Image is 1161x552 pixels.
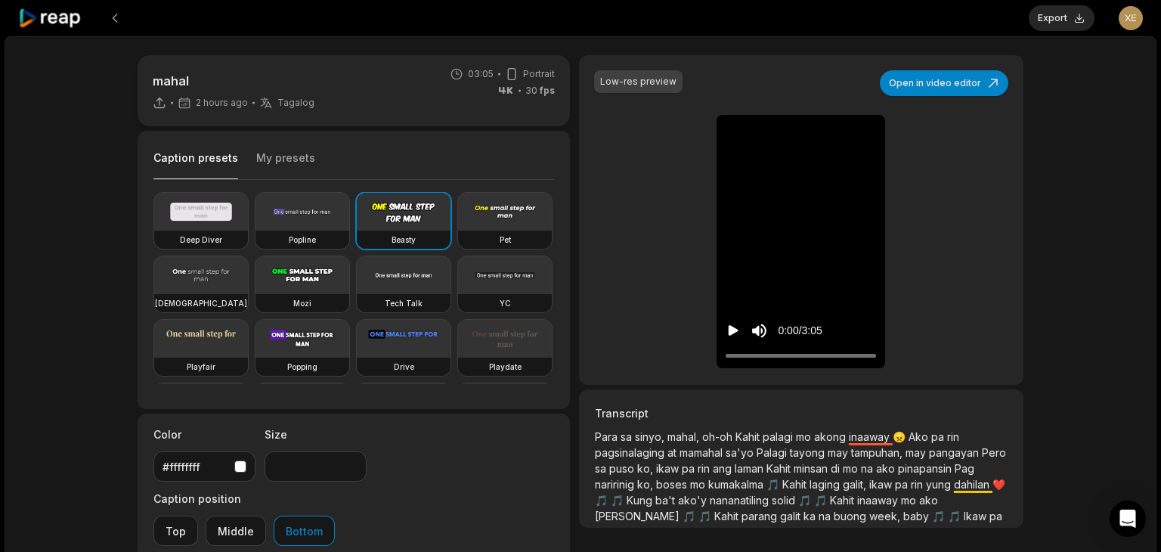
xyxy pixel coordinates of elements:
span: pagsinalaging [595,446,667,459]
button: Middle [206,516,266,546]
div: Low-res preview [600,75,676,88]
span: ka [803,510,819,523]
span: solid [772,494,798,507]
span: Para [595,430,621,443]
h3: Popline [289,234,316,246]
button: Play video [726,317,741,345]
span: Palagi [757,446,790,459]
span: 🎵 [595,494,611,507]
span: sa [595,462,609,475]
button: My presets [256,150,315,179]
span: pa [931,430,947,443]
h3: Playdate [489,361,522,373]
span: dahilan [954,478,992,491]
span: Kung [627,494,655,507]
span: kumakalma [708,478,766,491]
span: laman [735,462,766,475]
span: na [819,510,834,523]
span: ang [713,462,735,475]
span: 🎵 [798,494,814,507]
span: di [831,462,843,475]
span: 🎵 [948,510,964,523]
span: galit, [843,478,869,491]
span: inaaway [849,430,893,443]
span: nananatiling [710,494,772,507]
h3: Playfair [187,361,215,373]
h3: Tech Talk [385,297,423,309]
span: [PERSON_NAME] [595,510,683,523]
span: mo [796,430,814,443]
span: laging [810,478,843,491]
p: 😠 ❤️ 💑 💪 💪 ❤️ 🙏 🙏 🌅 💖 [595,429,1008,524]
span: galit [780,510,803,523]
span: mo [901,494,919,507]
h3: Deep Diver [180,234,222,246]
span: 🎵 [611,494,627,507]
span: ba't [655,494,678,507]
button: Top [153,516,198,546]
label: Caption position [153,491,335,507]
span: naririnig [595,478,637,491]
span: at [667,446,680,459]
button: Open in video editor [880,70,1008,96]
h3: Transcript [595,405,1008,421]
span: tampuhan, [851,446,906,459]
span: tayong [790,446,828,459]
span: Pero [982,446,1006,459]
span: 🎵 [932,510,948,523]
span: 🎵 [683,510,698,523]
h3: Pet [500,234,511,246]
span: ko, [637,478,656,491]
span: palagi [763,430,796,443]
span: minsan [794,462,831,475]
div: #ffffffff [163,459,228,475]
span: pa [989,510,1002,523]
span: Kahit [714,510,741,523]
span: week, [869,510,903,523]
span: sa'yo [726,446,757,459]
span: Pag [955,462,974,475]
span: may [906,446,929,459]
button: Mute sound [750,321,769,340]
span: buong [834,510,869,523]
button: #ffffffff [153,451,255,482]
span: Ako [909,430,931,443]
span: ako'y [678,494,710,507]
span: parang [741,510,780,523]
span: rin [947,430,959,443]
span: Kahit [735,430,763,443]
span: mamahal [680,446,726,459]
span: Tagalog [277,97,314,109]
label: Color [153,426,255,442]
span: rin [911,478,926,491]
span: mo [843,462,861,475]
span: pinapansin [898,462,955,475]
h3: Beasty [392,234,416,246]
span: rin [698,462,713,475]
span: 30 [525,84,555,98]
span: akong [814,430,849,443]
span: 2 hours ago [196,97,248,109]
div: Open Intercom Messenger [1110,501,1146,537]
span: Kahit [782,478,810,491]
span: baby [903,510,932,523]
span: Kahit [830,494,857,507]
span: may [828,446,851,459]
span: yung [926,478,954,491]
span: ako [876,462,898,475]
span: Kahit [766,462,794,475]
h3: Popping [287,361,317,373]
span: 🎵 [766,478,782,491]
span: ko, [637,462,656,475]
button: Bottom [274,516,335,546]
span: na [861,462,876,475]
span: ako [919,494,938,507]
h3: Mozi [293,297,311,309]
span: 03:05 [468,67,494,81]
span: sa [621,430,635,443]
p: mahal [153,72,314,90]
span: 🎵 [698,510,714,523]
div: 0:00 / 3:05 [778,323,822,339]
span: sinyo, [635,430,667,443]
button: Export [1029,5,1094,31]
